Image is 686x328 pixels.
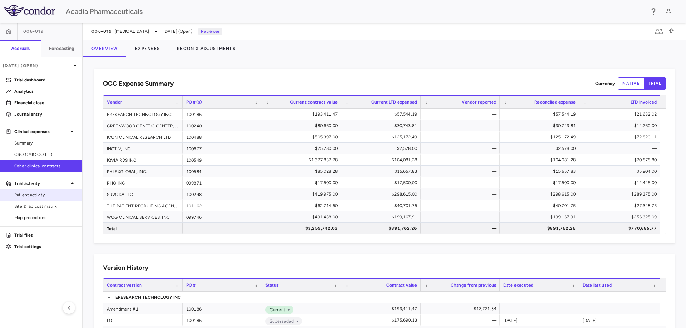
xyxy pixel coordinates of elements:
[427,303,496,314] div: $17,721.34
[348,223,417,234] div: $891,762.26
[183,211,262,222] div: 099746
[348,314,417,326] div: $175,690.13
[386,283,417,288] span: Contract value
[183,177,262,188] div: 099871
[586,109,657,120] div: $21,632.02
[506,211,576,223] div: $199,167.91
[183,109,262,120] div: 100186
[14,77,76,83] p: Trial dashboard
[183,166,262,177] div: 100584
[427,200,496,211] div: —
[103,120,183,131] div: GREENWOOD GENETIC CENTER, INC.
[14,140,76,146] span: Summary
[451,283,496,288] span: Change from previous
[268,154,338,166] div: $1,377,837.78
[534,100,576,105] span: Reconciled expense
[268,200,338,211] div: $62,714.50
[644,77,666,90] button: trial
[23,29,44,34] span: 006-019
[103,200,183,211] div: THE PATIENT RECRUITING AGENCY LLC
[506,223,576,234] div: $891,762.26
[14,180,68,187] p: Trial activity
[14,88,76,95] p: Analytics
[618,77,644,90] button: native
[107,100,122,105] span: Vendor
[91,29,112,34] span: 006-019
[183,143,262,154] div: 100677
[348,200,417,211] div: $40,701.75
[14,232,76,238] p: Trial files
[107,283,142,288] span: Contract version
[427,211,496,223] div: —
[14,163,76,169] span: Other clinical contracts
[3,62,71,69] p: [DATE] (Open)
[186,283,196,288] span: PO #
[462,100,496,105] span: Vendor reported
[14,100,76,106] p: Financial close
[348,166,417,177] div: $15,657.83
[11,45,30,52] h6: Accruals
[4,5,55,16] img: logo-full-SnFGN8VE.png
[506,131,576,143] div: $125,172.49
[268,131,338,143] div: $505,397.00
[126,40,168,57] button: Expenses
[586,154,657,166] div: $70,575.80
[427,143,496,154] div: —
[427,223,496,234] div: —
[115,294,181,301] p: ERESEARCH TECHNOLOGY INC
[14,192,76,198] span: Patient activity
[183,188,262,200] div: 100298
[14,111,76,117] p: Journal entry
[290,100,338,105] span: Current contract value
[183,120,262,131] div: 100240
[268,177,338,188] div: $17,500.00
[103,303,183,314] div: Amendment #1
[103,188,183,200] div: SUVODA LLC
[427,188,496,200] div: —
[268,211,338,223] div: $491,438.00
[103,109,183,120] div: ERESEARCH TECHNOLOGY INC
[115,28,149,35] span: [MEDICAL_DATA]
[427,109,496,120] div: —
[348,303,417,314] div: $193,411.47
[427,131,496,143] div: —
[268,143,338,154] div: $25,780.00
[267,318,294,324] span: Superseded
[595,80,615,87] p: Currency
[506,177,576,188] div: $17,500.00
[506,109,576,120] div: $57,544.19
[103,154,183,165] div: IQVIA RDS INC
[183,200,262,211] div: 101162
[506,154,576,166] div: $104,081.28
[103,263,148,273] h6: Version History
[103,223,183,234] div: Total
[631,100,657,105] span: LTD invoiced
[348,177,417,188] div: $17,500.00
[183,154,262,165] div: 100549
[268,223,338,234] div: $3,259,742.03
[14,215,76,221] span: Map procedures
[103,131,183,142] div: ICON CLINICAL RESEARCH LTD
[579,314,660,326] div: [DATE]
[348,188,417,200] div: $298,615.00
[427,120,496,131] div: —
[268,188,338,200] div: $419,975.00
[586,200,657,211] div: $27,348.75
[103,166,183,177] div: PHLEXGLOBAL, INC.
[348,131,417,143] div: $125,172.49
[265,283,279,288] span: Status
[183,303,262,314] div: 100186
[168,40,244,57] button: Recon & Adjustments
[49,45,75,52] h6: Forecasting
[103,143,183,154] div: INOTIV, INC
[427,177,496,188] div: —
[427,154,496,166] div: —
[586,177,657,188] div: $12,445.00
[183,314,262,326] div: 100186
[103,79,174,89] h6: OCC Expense Summary
[506,120,576,131] div: $30,743.81
[586,166,657,177] div: $5,904.00
[500,314,579,326] div: [DATE]
[586,143,657,154] div: —
[427,166,496,177] div: —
